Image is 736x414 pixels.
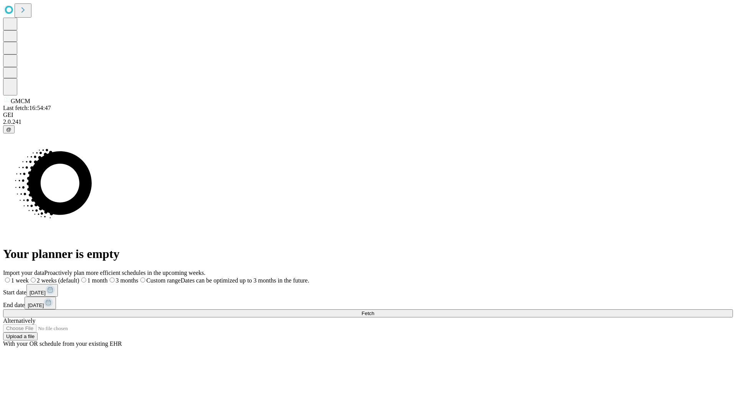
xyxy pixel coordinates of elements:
[116,277,138,284] span: 3 months
[146,277,181,284] span: Custom range
[26,284,58,297] button: [DATE]
[30,290,46,296] span: [DATE]
[3,125,15,133] button: @
[361,310,374,316] span: Fetch
[25,297,56,309] button: [DATE]
[110,278,115,283] input: 3 months
[3,297,733,309] div: End date
[81,278,86,283] input: 1 month
[140,278,145,283] input: Custom rangeDates can be optimized up to 3 months in the future.
[11,277,29,284] span: 1 week
[6,127,11,132] span: @
[31,278,36,283] input: 2 weeks (default)
[87,277,108,284] span: 1 month
[44,269,205,276] span: Proactively plan more efficient schedules in the upcoming weeks.
[181,277,309,284] span: Dates can be optimized up to 3 months in the future.
[28,302,44,308] span: [DATE]
[37,277,79,284] span: 2 weeks (default)
[3,112,733,118] div: GEI
[3,332,38,340] button: Upload a file
[11,98,30,104] span: GMCM
[3,284,733,297] div: Start date
[3,247,733,261] h1: Your planner is empty
[3,340,122,347] span: With your OR schedule from your existing EHR
[3,309,733,317] button: Fetch
[3,105,51,111] span: Last fetch: 16:54:47
[3,118,733,125] div: 2.0.241
[3,269,44,276] span: Import your data
[3,317,35,324] span: Alternatively
[5,278,10,283] input: 1 week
